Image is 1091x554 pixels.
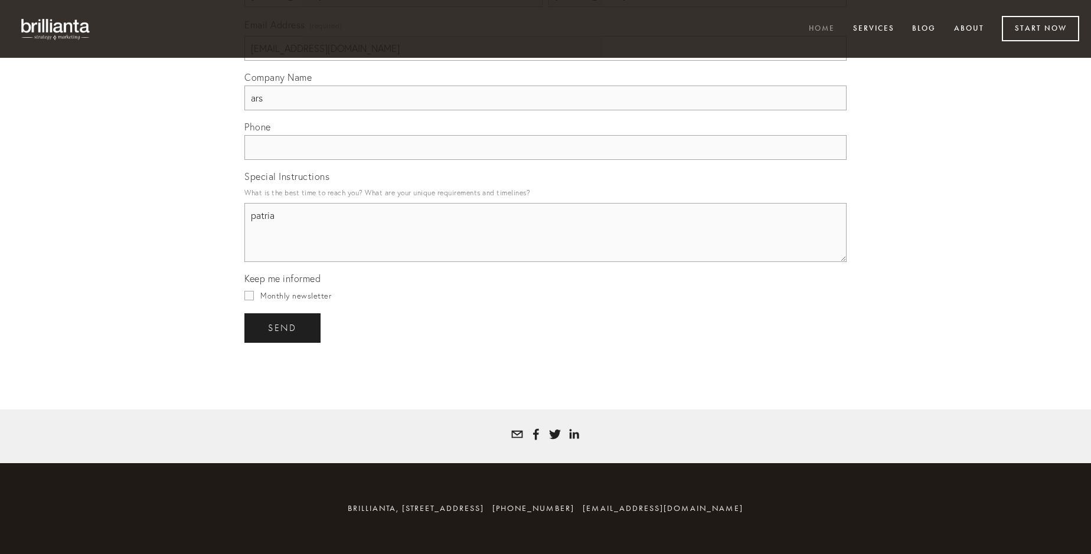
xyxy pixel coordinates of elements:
span: Monthly newsletter [260,291,331,300]
span: Keep me informed [244,273,321,284]
span: [PHONE_NUMBER] [492,503,574,513]
a: Start Now [1002,16,1079,41]
a: About [946,19,992,39]
input: Monthly newsletter [244,291,254,300]
a: Services [845,19,902,39]
textarea: patria [244,203,847,262]
a: Home [801,19,842,39]
span: brillianta, [STREET_ADDRESS] [348,503,484,513]
p: What is the best time to reach you? What are your unique requirements and timelines? [244,185,847,201]
span: Phone [244,121,271,133]
span: Company Name [244,71,312,83]
a: Tatyana White [568,428,580,440]
span: send [268,323,297,333]
button: sendsend [244,313,321,343]
a: Blog [904,19,943,39]
span: Special Instructions [244,171,329,182]
a: Tatyana Bolotnikov White [530,428,542,440]
a: Tatyana White [549,428,561,440]
a: tatyana@brillianta.com [511,428,523,440]
img: brillianta - research, strategy, marketing [12,12,100,46]
a: [EMAIL_ADDRESS][DOMAIN_NAME] [583,503,743,513]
